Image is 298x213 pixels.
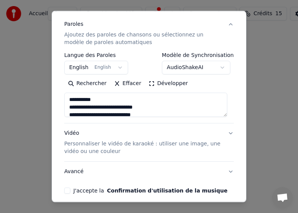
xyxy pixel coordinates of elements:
button: ParolesAjoutez des paroles de chansons ou sélectionnez un modèle de paroles automatiques [64,14,234,52]
button: Rechercher [64,77,110,90]
p: Ajoutez des paroles de chansons ou sélectionnez un modèle de paroles automatiques [64,31,222,46]
label: Modèle de Synchronisation [162,52,234,58]
button: VidéoPersonnaliser le vidéo de karaoké : utiliser une image, une vidéo ou une couleur [64,123,234,161]
p: Personnaliser le vidéo de karaoké : utiliser une image, une vidéo ou une couleur [64,140,222,155]
button: Développer [145,77,192,90]
label: J'accepte la [73,188,227,193]
label: Langue des Paroles [64,52,128,58]
div: Paroles [64,21,83,28]
button: J'accepte la [107,188,227,193]
div: Vidéo [64,129,222,155]
button: Avancé [64,162,234,181]
div: ParolesAjoutez des paroles de chansons ou sélectionnez un modèle de paroles automatiques [64,52,234,123]
button: Effacer [110,77,145,90]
